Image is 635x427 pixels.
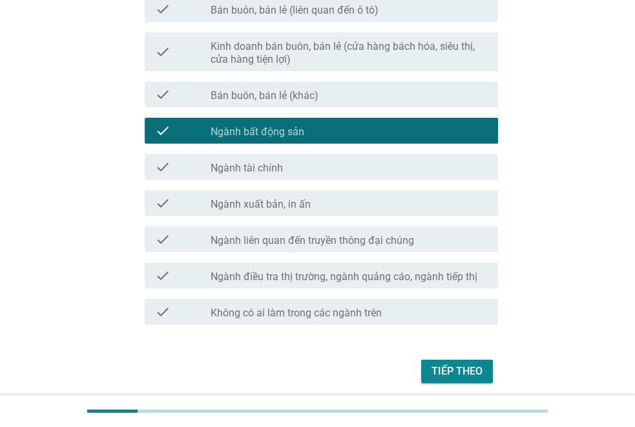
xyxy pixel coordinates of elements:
[211,89,318,102] label: Bán buôn, bán lẻ (khác)
[155,304,171,320] i: check
[211,4,379,17] label: Bán buôn, bán lẻ (liên quan đến ô tô)
[211,307,382,320] label: Không có ai làm trong các ngành trên
[211,198,311,211] label: Ngành xuất bản, in ấn
[432,364,483,379] div: Tiếp theo
[211,126,304,138] label: Ngành bất động sản
[155,232,171,247] i: check
[155,38,171,66] i: check
[211,40,488,66] label: Kinh doanh bán buôn, bán lẻ (cửa hàng bách hóa, siêu thị, cửa hàng tiện lợi)
[421,360,493,383] button: Tiếp theo
[155,1,171,17] i: check
[155,159,171,175] i: check
[155,123,171,138] i: check
[211,162,283,175] label: Ngành tài chính
[211,270,477,283] label: Ngành điều tra thị trường, ngành quảng cáo, ngành tiếp thị
[155,87,171,102] i: check
[211,234,414,247] label: Ngành liên quan đến truyền thông đại chúng
[155,195,171,211] i: check
[155,268,171,283] i: check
